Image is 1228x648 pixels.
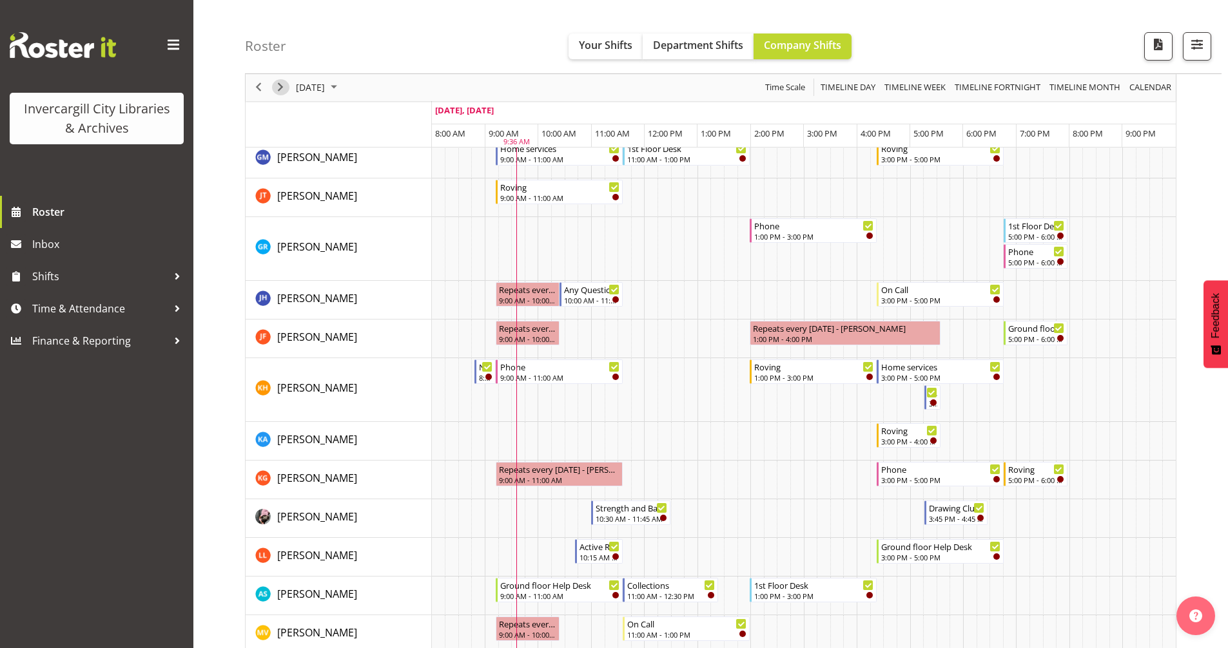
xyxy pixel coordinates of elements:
button: Next [272,80,289,96]
div: Newspapers [479,360,492,373]
div: 3:00 PM - 5:00 PM [881,475,1000,485]
img: Rosterit website logo [10,32,116,58]
span: 3:00 PM [807,128,837,139]
div: 11:00 AM - 1:00 PM [627,629,746,640]
div: 1:00 PM - 4:00 PM [753,334,937,344]
span: Company Shifts [764,38,841,52]
div: Repeats every [DATE] - [PERSON_NAME] [499,283,556,296]
div: Phone [1008,245,1064,258]
div: 5:00 PM - 6:00 PM [1008,257,1064,267]
td: Grace Roscoe-Squires resource [246,217,432,281]
a: [PERSON_NAME] [277,380,357,395]
td: Keyu Chen resource [246,499,432,538]
div: 8:40 AM - 9:00 AM [479,372,492,383]
span: [PERSON_NAME] [277,548,357,562]
div: Jillian Hunter"s event - Any Questions Begin From Tuesday, October 7, 2025 at 10:00:00 AM GMT+13:... [560,282,623,307]
td: Glen Tomlinson resource [246,178,432,217]
div: 11:00 AM - 12:30 PM [627,591,715,601]
span: Shifts [32,267,168,286]
span: [DATE] [295,80,326,96]
td: Mandy Stenton resource [246,577,432,615]
a: [PERSON_NAME] [277,291,357,306]
div: Kathy Aloniu"s event - Roving Begin From Tuesday, October 7, 2025 at 3:00:00 PM GMT+13:00 Ends At... [877,423,940,448]
span: [PERSON_NAME] [277,240,357,254]
button: Timeline Month [1048,80,1123,96]
div: Gabriel McKay Smith"s event - Home services Begin From Tuesday, October 7, 2025 at 9:00:00 AM GMT... [496,141,623,166]
div: October 7, 2025 [291,74,345,101]
span: Timeline Day [819,80,877,96]
div: Joanne Forbes"s event - Ground floor Help Desk Begin From Tuesday, October 7, 2025 at 5:00:00 PM ... [1004,321,1067,345]
td: Katie Greene resource [246,461,432,499]
span: [PERSON_NAME] [277,625,357,640]
div: New book tagging [929,386,937,399]
span: [PERSON_NAME] [277,471,357,485]
div: Grace Roscoe-Squires"s event - 1st Floor Desk Begin From Tuesday, October 7, 2025 at 5:00:00 PM G... [1004,218,1067,243]
a: [PERSON_NAME] [277,509,357,524]
h4: Roster [245,39,286,53]
span: calendar [1128,80,1173,96]
div: 9:00 AM - 10:00 AM [499,334,556,344]
div: Lynette Lockett"s event - Active Rhyming Begin From Tuesday, October 7, 2025 at 10:15:00 AM GMT+1... [575,539,623,564]
a: [PERSON_NAME] [277,586,357,602]
div: Gabriel McKay Smith"s event - Roving Begin From Tuesday, October 7, 2025 at 3:00:00 PM GMT+13:00 ... [877,141,1004,166]
div: Kaela Harley"s event - New book tagging Begin From Tuesday, October 7, 2025 at 3:45:00 PM GMT+13:... [924,385,940,410]
span: [DATE], [DATE] [435,104,494,116]
button: Download a PDF of the roster for the current day [1144,32,1173,61]
div: 1st Floor Desk [627,142,746,155]
div: Repeats every [DATE] - [PERSON_NAME] [499,462,619,475]
td: Kathy Aloniu resource [246,422,432,461]
div: Active Rhyming [580,540,619,553]
a: [PERSON_NAME] [277,149,357,165]
div: Roving [500,180,619,193]
span: 8:00 AM [435,128,465,139]
div: 3:00 PM - 5:00 PM [881,552,1000,562]
div: 1:00 PM - 3:00 PM [754,231,873,242]
button: Time Scale [763,80,808,96]
img: help-xxl-2.png [1189,609,1202,622]
span: Timeline Fortnight [953,80,1042,96]
button: Department Shifts [643,33,754,59]
button: Previous [250,80,268,96]
span: [PERSON_NAME] [277,291,357,305]
span: 1:00 PM [701,128,731,139]
div: 1st Floor Desk [1008,219,1064,232]
div: Katie Greene"s event - Repeats every tuesday - Katie Greene Begin From Tuesday, October 7, 2025 a... [496,462,623,486]
button: October 2025 [294,80,343,96]
div: 9:00 AM - 10:00 AM [499,295,556,305]
div: 3:00 PM - 5:00 PM [881,372,1000,383]
div: 1st Floor Desk [754,578,873,591]
div: 5:00 PM - 6:00 PM [1008,334,1064,344]
a: [PERSON_NAME] [277,432,357,447]
div: 11:00 AM - 1:00 PM [627,154,746,164]
div: Home services [881,360,1000,373]
span: 11:00 AM [595,128,630,139]
div: Kaela Harley"s event - Home services Begin From Tuesday, October 7, 2025 at 3:00:00 PM GMT+13:00 ... [877,359,1004,384]
div: Grace Roscoe-Squires"s event - Phone Begin From Tuesday, October 7, 2025 at 5:00:00 PM GMT+13:00 ... [1004,244,1067,269]
div: Jillian Hunter"s event - Repeats every tuesday - Jillian Hunter Begin From Tuesday, October 7, 20... [496,282,560,307]
button: Company Shifts [754,33,852,59]
div: Repeats every [DATE] - [PERSON_NAME] [499,321,556,334]
span: 5:00 PM [913,128,944,139]
div: Phone [500,360,619,373]
span: 7:00 PM [1020,128,1050,139]
div: 3:00 PM - 4:00 PM [881,436,937,446]
button: Month [1127,80,1174,96]
div: Ground floor Help Desk [1008,321,1064,334]
span: [PERSON_NAME] [277,587,357,601]
div: 9:00 AM - 11:00 AM [500,372,619,383]
div: 9:00 AM - 11:00 AM [499,475,619,485]
span: 12:00 PM [648,128,683,139]
button: Filter Shifts [1183,32,1211,61]
div: On Call [881,283,1000,296]
div: Repeats every [DATE] - [PERSON_NAME] [499,617,556,630]
div: Ground floor Help Desk [881,540,1000,553]
div: 9:00 AM - 10:00 AM [499,629,556,640]
div: Phone [881,462,1000,475]
div: Gabriel McKay Smith"s event - 1st Floor Desk Begin From Tuesday, October 7, 2025 at 11:00:00 AM G... [623,141,750,166]
td: Kaela Harley resource [246,358,432,422]
div: Invercargill City Libraries & Archives [23,99,171,138]
span: 9:00 AM [489,128,519,139]
div: 10:30 AM - 11:45 AM [596,513,667,524]
div: On Call [627,617,746,630]
div: 1:00 PM - 3:00 PM [754,372,873,383]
